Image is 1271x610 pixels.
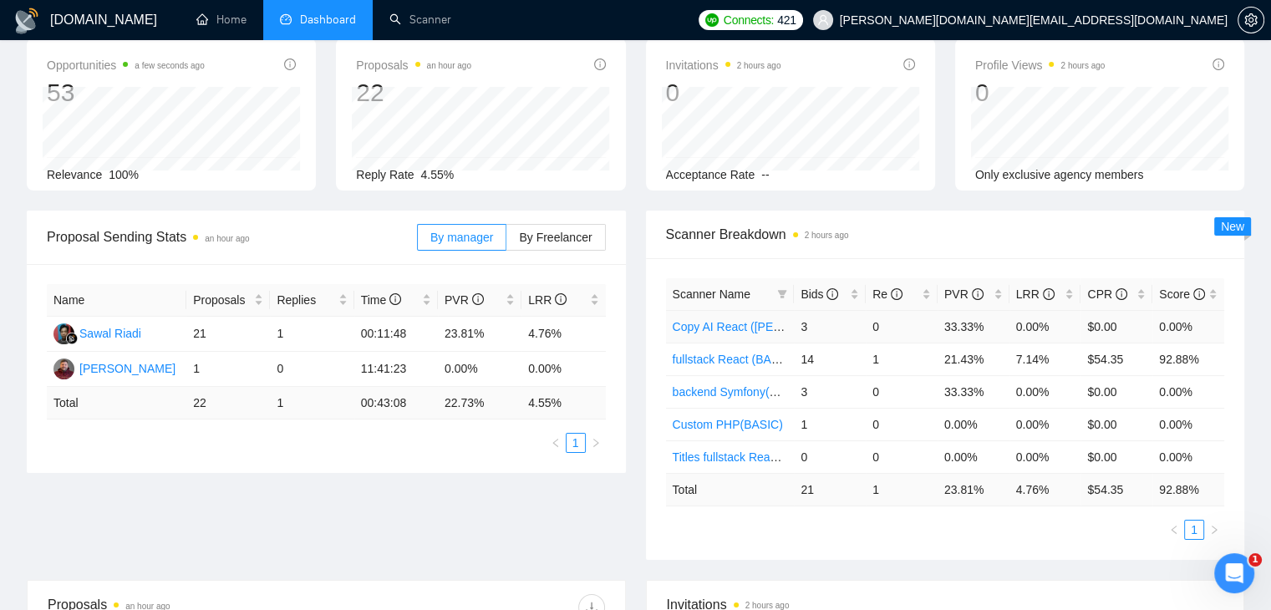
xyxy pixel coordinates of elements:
button: right [1204,520,1224,540]
button: setting [1238,7,1264,33]
td: 0 [866,408,938,440]
span: info-circle [1213,58,1224,70]
time: a few seconds ago [135,61,204,70]
span: dashboard [280,13,292,25]
span: Scanner Breakdown [666,224,1225,245]
a: 1 [567,434,585,452]
td: 0.00% [1152,440,1224,473]
span: Bids [801,287,838,301]
td: 1 [794,408,866,440]
img: upwork-logo.png [705,13,719,27]
span: -- [761,168,769,181]
td: 0.00% [1152,310,1224,343]
td: 3 [794,375,866,408]
div: Sawal Riadi [79,324,141,343]
td: 0.00% [1009,375,1081,408]
td: 21.43% [938,343,1009,375]
td: 33.33% [938,375,1009,408]
td: 0 [794,440,866,473]
a: Titles fullstack React (BASIC) [673,450,826,464]
td: 0 [866,375,938,408]
td: 0.00% [938,440,1009,473]
span: PVR [445,293,484,307]
th: Name [47,284,186,317]
li: Previous Page [546,433,566,453]
span: Score [1159,287,1204,301]
td: 92.88 % [1152,473,1224,506]
span: Scanner Name [673,287,750,301]
span: Profile Views [975,55,1106,75]
span: Dashboard [300,13,356,27]
td: 92.88% [1152,343,1224,375]
td: 1 [270,387,353,419]
time: 2 hours ago [805,231,849,240]
span: info-circle [472,293,484,305]
td: 0.00% [1009,310,1081,343]
td: 21 [186,317,270,352]
span: left [551,438,561,448]
span: user [817,14,829,26]
td: 1 [270,317,353,352]
span: Re [872,287,902,301]
time: 2 hours ago [745,601,790,610]
td: 23.81 % [938,473,1009,506]
div: 22 [356,77,471,109]
time: 2 hours ago [737,61,781,70]
span: info-circle [389,293,401,305]
span: Time [361,293,401,307]
span: Invitations [666,55,781,75]
span: filter [774,282,791,307]
td: 00:43:08 [354,387,438,419]
td: $0.00 [1080,310,1152,343]
span: info-circle [1193,288,1205,300]
li: Previous Page [1164,520,1184,540]
span: Proposals [193,291,251,309]
span: info-circle [594,58,606,70]
button: left [546,433,566,453]
button: right [586,433,606,453]
time: an hour ago [427,61,471,70]
td: 23.81% [438,317,521,352]
span: Proposals [356,55,471,75]
span: 4.55% [421,168,455,181]
span: Opportunities [47,55,205,75]
td: $ 54.35 [1080,473,1152,506]
span: info-circle [284,58,296,70]
span: info-circle [1043,288,1055,300]
td: 0 [866,310,938,343]
th: Proposals [186,284,270,317]
td: 0.00% [1152,375,1224,408]
a: backend Symfony(BASIC) [673,385,809,399]
td: 4.55 % [521,387,605,419]
li: Next Page [586,433,606,453]
a: Custom PHP(BASIC) [673,418,783,431]
td: 0 [270,352,353,387]
a: searchScanner [389,13,451,27]
td: Total [47,387,186,419]
td: 11:41:23 [354,352,438,387]
span: right [591,438,601,448]
td: 0.00% [521,352,605,387]
td: 3 [794,310,866,343]
span: CPR [1087,287,1126,301]
td: 4.76% [521,317,605,352]
li: 1 [1184,520,1204,540]
span: 421 [777,11,796,29]
span: info-circle [555,293,567,305]
td: 4.76 % [1009,473,1081,506]
td: 33.33% [938,310,1009,343]
td: 7.14% [1009,343,1081,375]
td: $54.35 [1080,343,1152,375]
span: Only exclusive agency members [975,168,1144,181]
a: homeHome [196,13,247,27]
span: Replies [277,291,334,309]
img: KP [53,358,74,379]
span: left [1169,525,1179,535]
img: gigradar-bm.png [66,333,78,344]
td: $0.00 [1080,375,1152,408]
td: 21 [794,473,866,506]
td: 0.00% [1009,440,1081,473]
span: info-circle [903,58,915,70]
a: Copy AI React ([PERSON_NAME]) [673,320,855,333]
td: 14 [794,343,866,375]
